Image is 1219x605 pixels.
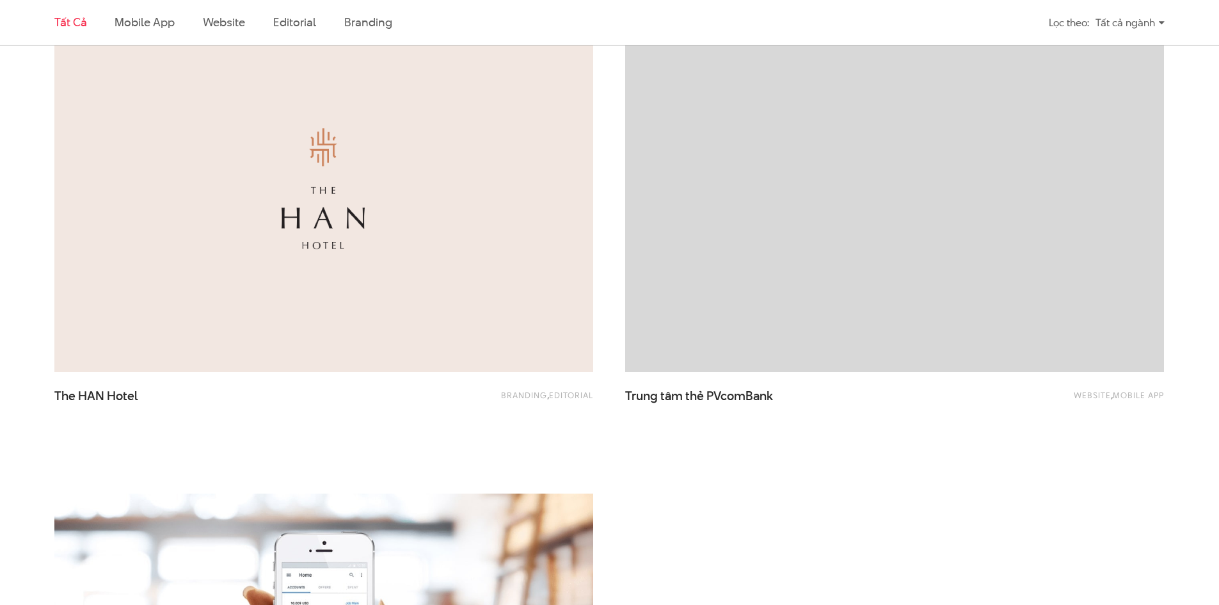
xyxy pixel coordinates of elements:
[685,387,704,405] span: thẻ
[706,387,773,405] span: PVcomBank
[625,388,881,420] a: Trung tâm thẻ PVcomBank
[273,14,316,30] a: Editorial
[501,389,547,401] a: Branding
[625,11,1164,372] img: Trung tâm thẻ PVcomBank
[115,14,174,30] a: Mobile app
[78,387,104,405] span: HAN
[1074,389,1111,401] a: Website
[54,387,76,405] span: The
[203,14,245,30] a: Website
[107,387,138,405] span: Hotel
[54,388,310,420] a: The HAN Hotel
[549,389,593,401] a: Editorial
[625,387,658,405] span: Trung
[1113,389,1164,401] a: Mobile app
[378,388,593,414] div: ,
[54,11,593,372] img: The HAN Hotel
[1049,12,1089,34] div: Lọc theo:
[54,14,86,30] a: Tất cả
[660,387,683,405] span: tâm
[344,14,392,30] a: Branding
[948,388,1164,414] div: ,
[1096,12,1165,34] div: Tất cả ngành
